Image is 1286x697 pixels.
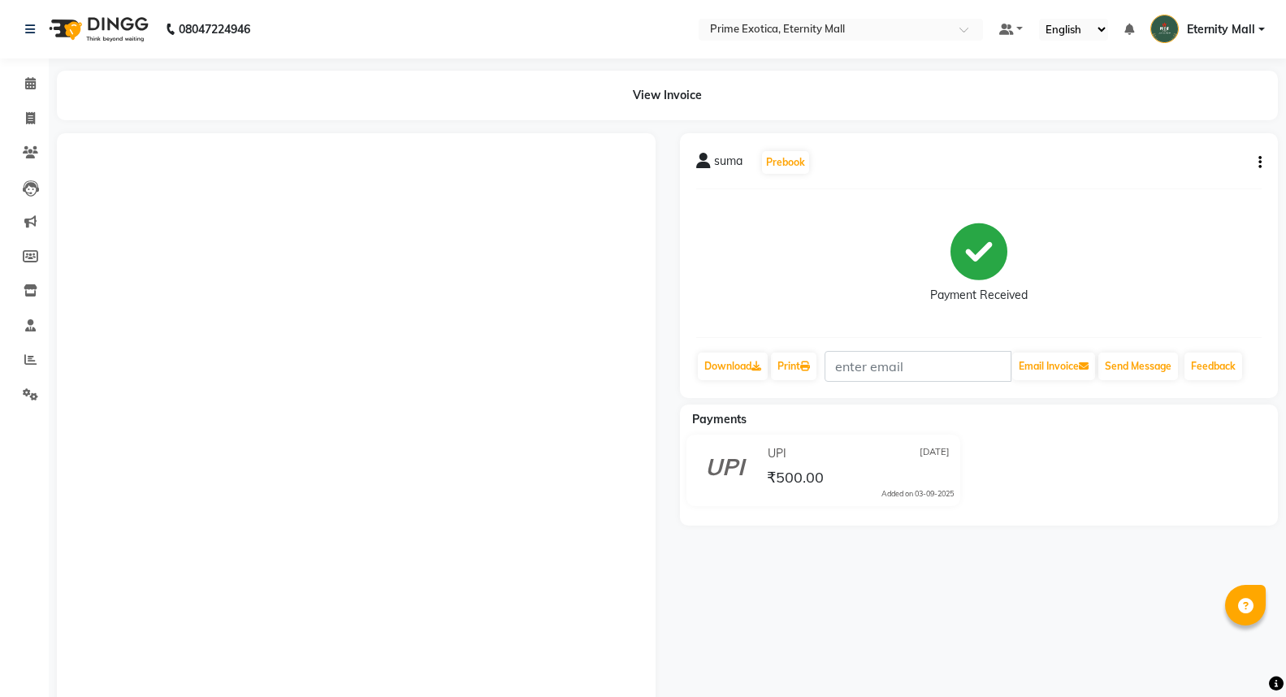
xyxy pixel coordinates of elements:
img: logo [41,6,153,52]
div: Added on 03-09-2025 [881,488,954,500]
iframe: chat widget [1218,632,1270,681]
span: UPI [768,445,786,462]
span: ₹500.00 [767,468,824,491]
a: Feedback [1184,353,1242,380]
span: Eternity Mall [1187,21,1255,38]
button: Prebook [762,151,809,174]
div: Payment Received [930,287,1028,304]
button: Send Message [1098,353,1178,380]
a: Print [771,353,816,380]
span: suma [714,153,743,175]
a: Download [698,353,768,380]
span: Payments [692,412,747,426]
span: [DATE] [920,445,950,462]
button: Email Invoice [1012,353,1095,380]
div: View Invoice [57,71,1278,120]
img: Eternity Mall [1150,15,1179,43]
b: 08047224946 [179,6,250,52]
input: enter email [825,351,1011,382]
